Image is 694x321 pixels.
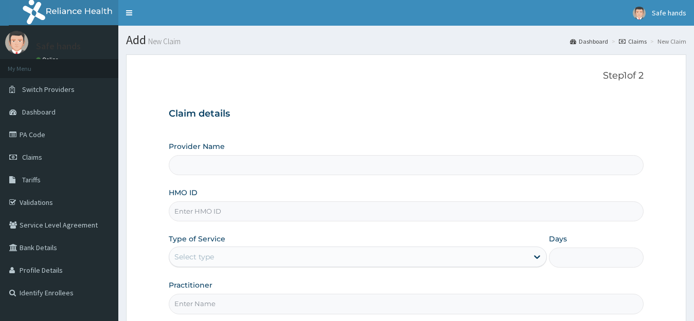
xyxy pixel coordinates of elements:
[22,175,41,184] span: Tariffs
[146,37,181,45] small: New Claim
[549,234,567,244] label: Days
[169,187,198,198] label: HMO ID
[36,56,61,63] a: Online
[169,294,644,314] input: Enter Name
[619,37,647,46] a: Claims
[22,153,42,162] span: Claims
[169,141,225,152] label: Provider Name
[633,7,646,20] img: User Image
[169,201,644,221] input: Enter HMO ID
[36,42,81,51] p: Safe hands
[169,280,212,290] label: Practitioner
[652,8,686,17] span: Safe hands
[648,37,686,46] li: New Claim
[570,37,608,46] a: Dashboard
[126,33,686,47] h1: Add
[169,108,644,120] h3: Claim details
[169,234,225,244] label: Type of Service
[5,31,28,54] img: User Image
[174,252,214,262] div: Select type
[22,85,75,94] span: Switch Providers
[22,107,56,117] span: Dashboard
[169,70,644,82] p: Step 1 of 2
